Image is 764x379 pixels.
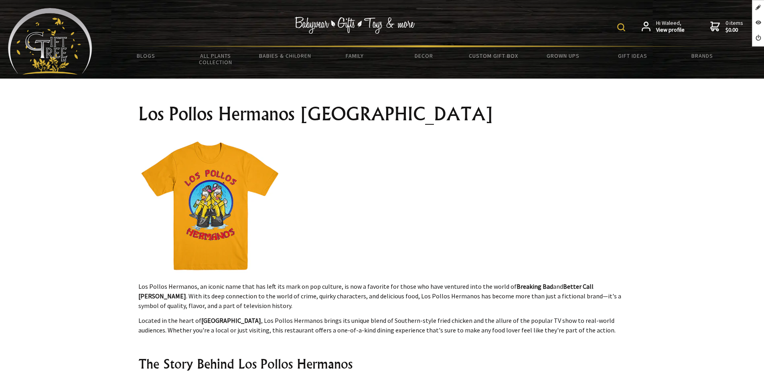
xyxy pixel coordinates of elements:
[517,282,553,290] strong: Breaking Bad
[725,26,743,34] strong: $0.00
[320,47,389,64] a: Family
[295,17,415,34] img: Babywear - Gifts - Toys & more
[138,282,626,310] p: Los Pollos Hermanos, an iconic name that has left its mark on pop culture, is now a favorite for ...
[138,316,626,335] p: Located in the heart of , Los Pollos Hermanos brings its unique blend of Southern-style fried chi...
[8,8,92,75] img: Babyware - Gifts - Toys and more...
[656,26,685,34] strong: View profile
[598,47,667,64] a: Gift Ideas
[201,316,261,324] strong: [GEOGRAPHIC_DATA]
[250,47,320,64] a: Babies & Children
[710,20,743,34] a: 0 items$0.00
[138,354,626,373] h2: The Story Behind Los Pollos Hermanos
[138,104,626,124] h1: Los Pollos Hermanos [GEOGRAPHIC_DATA]
[617,23,625,31] img: product search
[642,20,685,34] a: Hi Waleed,View profile
[111,47,181,64] a: BLOGS
[528,47,598,64] a: Grown Ups
[667,47,737,64] a: Brands
[725,19,743,34] span: 0 items
[389,47,459,64] a: Decor
[181,47,250,71] a: All Plants Collection
[459,47,528,64] a: Custom Gift Box
[656,20,685,34] span: Hi Waleed,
